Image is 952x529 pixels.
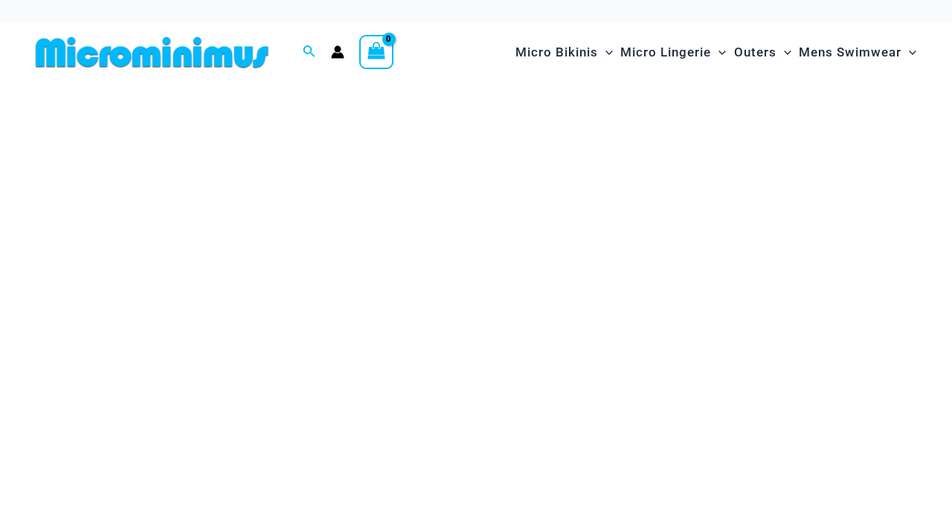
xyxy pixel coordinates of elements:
[620,33,711,71] span: Micro Lingerie
[730,30,795,75] a: OutersMenu ToggleMenu Toggle
[331,45,344,59] a: Account icon link
[359,35,393,69] a: View Shopping Cart, empty
[734,33,776,71] span: Outers
[509,27,922,77] nav: Site Navigation
[598,33,613,71] span: Menu Toggle
[901,33,916,71] span: Menu Toggle
[617,30,730,75] a: Micro LingerieMenu ToggleMenu Toggle
[711,33,726,71] span: Menu Toggle
[799,33,901,71] span: Mens Swimwear
[30,36,274,69] img: MM SHOP LOGO FLAT
[776,33,791,71] span: Menu Toggle
[303,43,316,62] a: Search icon link
[795,30,920,75] a: Mens SwimwearMenu ToggleMenu Toggle
[515,33,598,71] span: Micro Bikinis
[512,30,617,75] a: Micro BikinisMenu ToggleMenu Toggle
